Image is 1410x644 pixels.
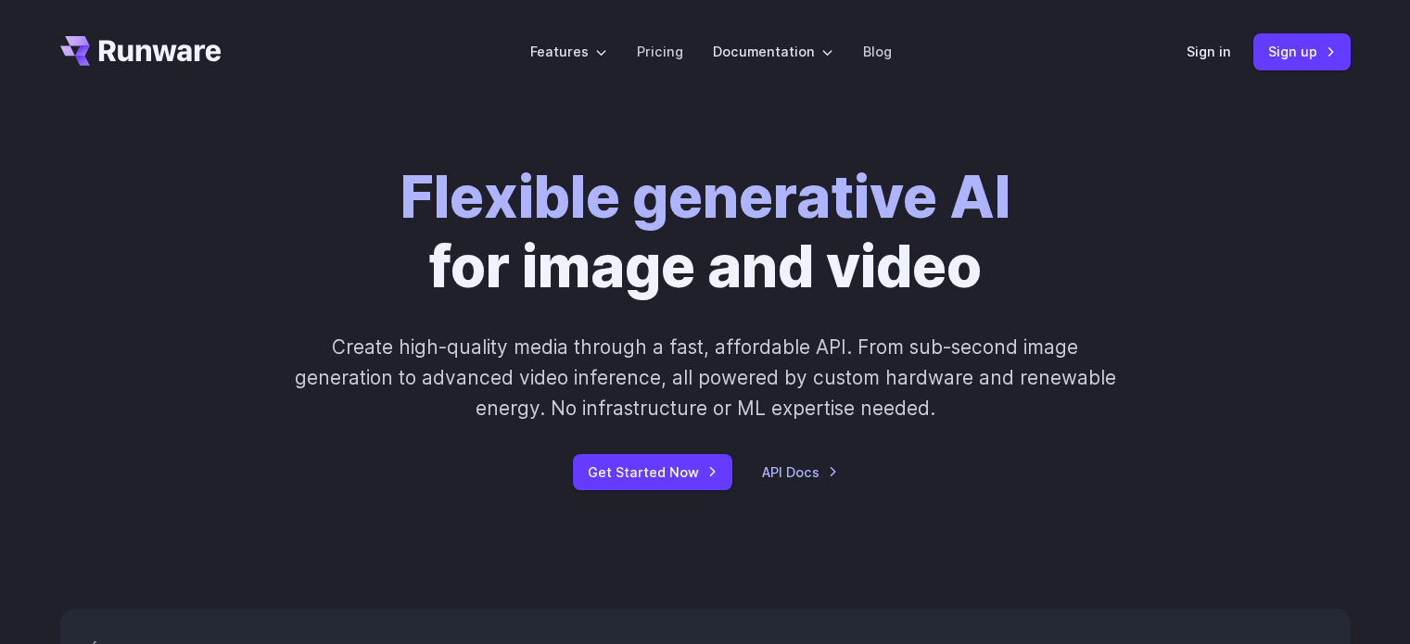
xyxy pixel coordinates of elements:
[400,162,1010,232] strong: Flexible generative AI
[292,332,1118,424] p: Create high-quality media through a fast, affordable API. From sub-second image generation to adv...
[762,461,838,483] a: API Docs
[60,36,222,66] a: Go to /
[863,41,892,62] a: Blog
[1187,41,1231,62] a: Sign in
[713,41,833,62] label: Documentation
[1253,33,1351,69] a: Sign up
[573,454,732,490] a: Get Started Now
[530,41,607,62] label: Features
[637,41,683,62] a: Pricing
[400,163,1010,302] h1: for image and video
